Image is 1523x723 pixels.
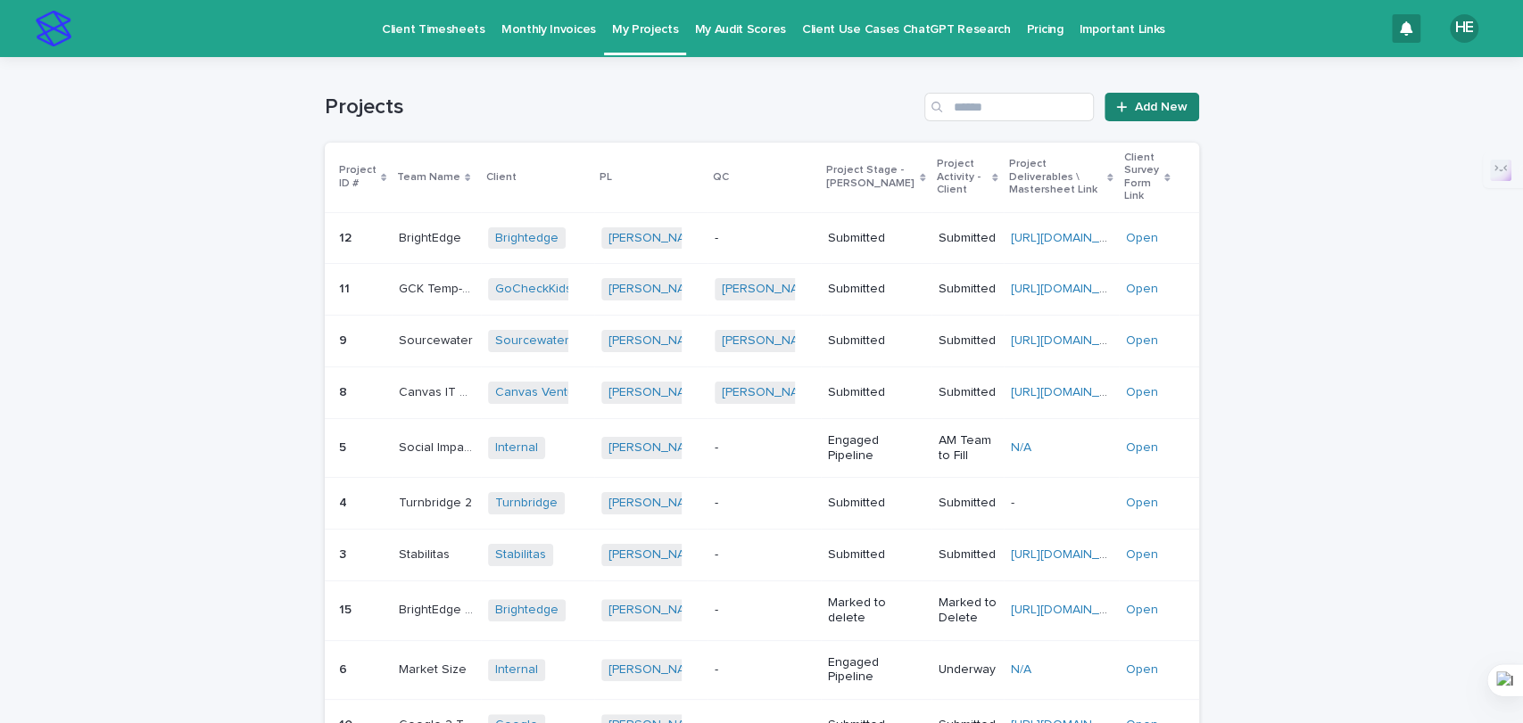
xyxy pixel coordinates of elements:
p: QC [713,168,729,187]
tr: 88 Canvas IT Director Ops Research RequestCanvas IT Director Ops Research Request Canvas Ventures... [325,366,1199,418]
p: Client Survey Form Link [1124,148,1161,207]
img: stacker-logo-s-only.png [36,11,71,46]
p: Submitted [939,547,997,563]
a: Open [1126,663,1158,676]
tr: 1515 BrightEdge QC TempBrightEdge QC Temp Brightedge [PERSON_NAME] -Marked to deleteMarked to Del... [325,580,1199,640]
p: Submitted [939,496,997,511]
a: [URL][DOMAIN_NAME] [1011,386,1137,398]
h1: Projects [325,94,918,120]
p: PL [600,168,612,187]
a: [URL][DOMAIN_NAME] [1011,604,1137,616]
a: Open [1126,441,1158,454]
tr: 1111 GCK Temp-delGCK Temp-del GoCheckKids [PERSON_NAME] [PERSON_NAME] SubmittedSubmitted[URL][DOM... [325,264,1199,316]
a: Sourcewater [495,333,569,349]
p: 9 [339,330,351,349]
p: 4 [339,492,351,511]
a: N/A [1011,441,1031,454]
a: Internal [495,662,538,678]
p: - [1011,492,1018,511]
p: Submitted [939,385,997,400]
p: 11 [339,278,353,297]
a: Stabilitas [495,547,546,563]
a: [URL][DOMAIN_NAME] [1011,232,1137,244]
p: 5 [339,437,350,456]
a: Turnbridge [495,496,558,511]
a: Open [1126,334,1158,347]
p: AM Team to Fill [939,433,997,464]
p: Submitted [828,496,924,511]
a: [PERSON_NAME] [722,282,819,297]
a: [PERSON_NAME] [608,282,706,297]
a: Open [1126,386,1158,398]
p: Stabilitas [399,544,453,563]
p: Marked to Delete [939,596,997,626]
p: Team Name [397,168,460,187]
a: Canvas Ventures [495,385,593,400]
a: N/A [1011,663,1031,676]
tr: 66 Market SizeMarket Size Internal [PERSON_NAME] -Engaged PipelineUnderwayN/AOpen [325,640,1199,700]
p: Canvas IT Director Ops Research Request [399,382,476,400]
a: [PERSON_NAME] [722,333,819,349]
p: Project Activity - Client [937,154,989,200]
a: [PERSON_NAME] [608,547,706,563]
p: Submitted [828,231,924,246]
p: 15 [339,599,355,618]
p: Marked to delete [828,596,924,626]
p: Submitted [939,333,997,349]
p: - [715,231,814,246]
a: Open [1126,497,1158,509]
p: Engaged Pipeline [828,655,924,686]
span: Add New [1135,101,1188,113]
a: Open [1126,232,1158,244]
p: 12 [339,227,355,246]
a: Open [1126,283,1158,295]
p: - [715,496,814,511]
p: Underway [939,662,997,678]
p: 6 [339,659,351,678]
p: GCK Temp-del [399,278,476,297]
a: GoCheckKids [495,282,572,297]
p: - [715,603,814,618]
p: Submitted [828,282,924,297]
a: Brightedge [495,231,559,246]
a: [PERSON_NAME] [608,440,706,456]
a: [URL][DOMAIN_NAME] [1011,334,1137,347]
a: [URL][DOMAIN_NAME] [1011,548,1137,561]
a: [PERSON_NAME] ([PERSON_NAME]) [722,385,927,400]
a: [PERSON_NAME] [608,496,706,511]
tr: 33 StabilitasStabilitas Stabilitas [PERSON_NAME] -SubmittedSubmitted[URL][DOMAIN_NAME]Open [325,530,1199,581]
p: Submitted [828,547,924,563]
p: Submitted [828,333,924,349]
p: - [715,547,814,563]
a: Open [1126,548,1158,561]
a: Add New [1105,93,1198,121]
p: 3 [339,544,350,563]
p: Submitted [939,231,997,246]
tr: 55 Social ImpactSocial Impact Internal [PERSON_NAME] -Engaged PipelineAM Team to FillN/AOpen [325,418,1199,478]
p: 8 [339,382,351,400]
a: [PERSON_NAME] [608,333,706,349]
input: Search [924,93,1094,121]
a: [PERSON_NAME] [608,603,706,618]
p: Project ID # [339,160,377,193]
p: Social Impact [399,437,476,456]
p: Engaged Pipeline [828,433,924,464]
a: [PERSON_NAME] [608,231,706,246]
p: - [715,662,814,678]
p: Submitted [828,385,924,400]
p: - [715,440,814,456]
p: BrightEdge QC Temp [399,599,476,618]
a: Brightedge [495,603,559,618]
p: Project Deliverables \ Mastersheet Link [1009,154,1104,200]
a: [URL][DOMAIN_NAME] [1011,283,1137,295]
p: Sourcewater [399,330,476,349]
a: [PERSON_NAME] [608,662,706,678]
p: Market Size [399,659,470,678]
p: Submitted [939,282,997,297]
tr: 1212 BrightEdgeBrightEdge Brightedge [PERSON_NAME] -SubmittedSubmitted[URL][DOMAIN_NAME]Open [325,212,1199,264]
tr: 44 Turnbridge 2Turnbridge 2 Turnbridge [PERSON_NAME] -SubmittedSubmitted-- Open [325,478,1199,530]
p: Project Stage - [PERSON_NAME] [826,160,915,193]
a: Internal [495,440,538,456]
p: Turnbridge 2 [399,492,476,511]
